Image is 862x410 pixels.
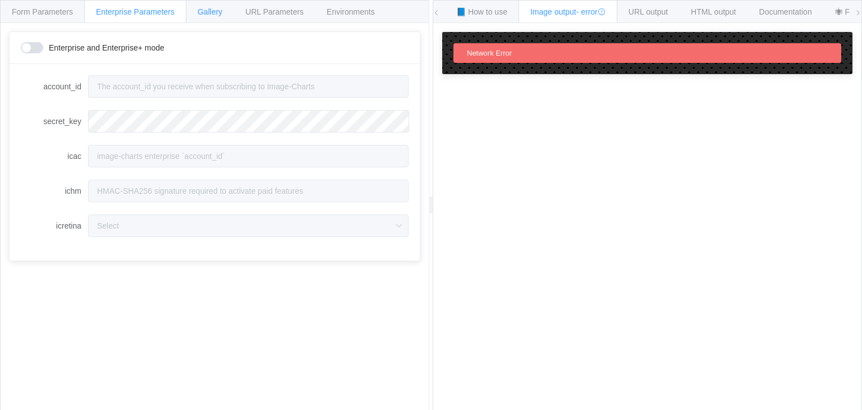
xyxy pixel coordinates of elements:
span: URL Parameters [245,7,304,16]
span: Network Error [467,49,512,57]
input: Select [88,215,409,237]
label: icac [21,145,88,167]
span: - error [576,7,606,16]
span: Enterprise and Enterprise+ mode [49,44,164,52]
span: HTML output [691,7,736,16]
span: Documentation [759,7,812,16]
span: Enterprise Parameters [96,7,175,16]
label: icretina [21,215,88,237]
label: secret_key [21,110,88,133]
span: Gallery [198,7,222,16]
span: Environments [327,7,375,16]
input: image-charts enterprise `account_id` [88,145,409,167]
input: The account_id you receive when subscribing to Image-Charts [88,75,409,98]
label: ichm [21,180,88,202]
input: HMAC-SHA256 signature required to activate paid features [88,180,409,202]
label: account_id [21,75,88,98]
span: Form Parameters [12,7,73,16]
span: 📘 How to use [456,7,507,16]
span: Image output [530,7,606,16]
span: URL output [629,7,668,16]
